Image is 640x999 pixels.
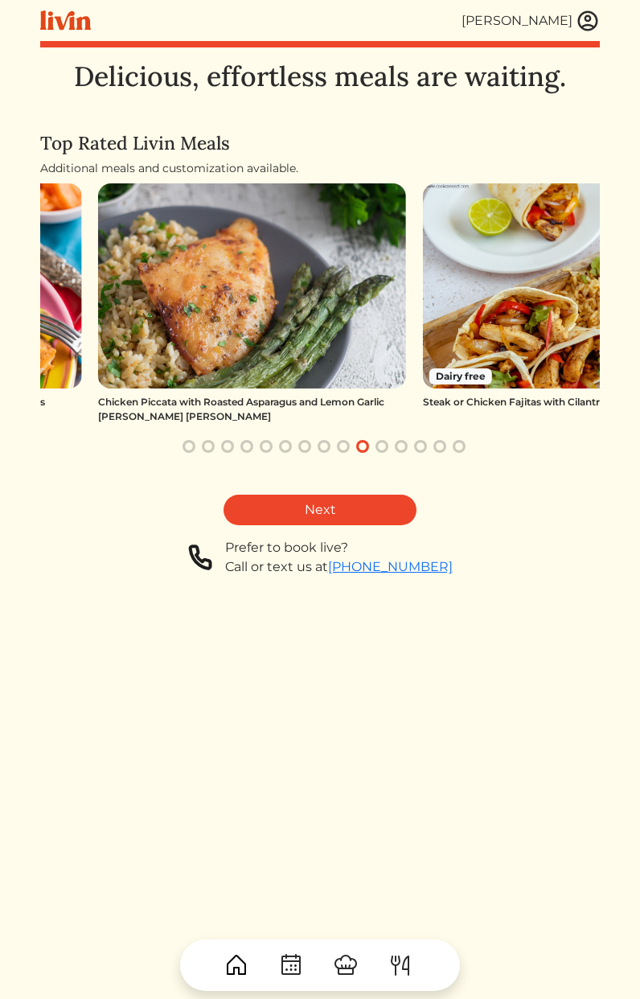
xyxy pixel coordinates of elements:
[429,368,492,384] span: Dairy free
[333,952,359,978] img: ChefHat-a374fb509e4f37eb0702ca99f5f64f3b6956810f32a249b33092029f8484b388.svg
[188,538,212,577] img: phone-a8f1853615f4955a6c6381654e1c0f7430ed919b147d78756318837811cda3a7.svg
[388,952,413,978] img: ForkKnife-55491504ffdb50bab0c1e09e7649658475375261d09fd45db06cec23bce548bf.svg
[98,395,406,424] div: Chicken Piccata with Roasted Asparagus and Lemon Garlic [PERSON_NAME] [PERSON_NAME]
[40,132,600,154] h4: Top Rated Livin Meals
[225,538,453,557] div: Prefer to book live?
[40,10,91,31] img: livin-logo-a0d97d1a881af30f6274990eb6222085a2533c92bbd1e4f22c21b4f0d0e3210c.svg
[278,952,304,978] img: CalendarDots-5bcf9d9080389f2a281d69619e1c85352834be518fbc73d9501aef674afc0d57.svg
[462,11,572,31] div: [PERSON_NAME]
[224,952,249,978] img: House-9bf13187bcbb5817f509fe5e7408150f90897510c4275e13d0d5fca38e0b5951.svg
[576,9,600,33] img: user_account-e6e16d2ec92f44fc35f99ef0dc9cddf60790bfa021a6ecb1c896eb5d2907b31c.svg
[225,557,453,577] div: Call or text us at
[224,495,416,525] a: Next
[40,60,600,93] h1: Delicious, effortless meals are waiting.
[98,183,406,388] img: Chicken Piccata with Roasted Asparagus and Lemon Garlic Herb Brown Rice
[328,559,453,574] a: [PHONE_NUMBER]
[40,160,600,177] div: Additional meals and customization available.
